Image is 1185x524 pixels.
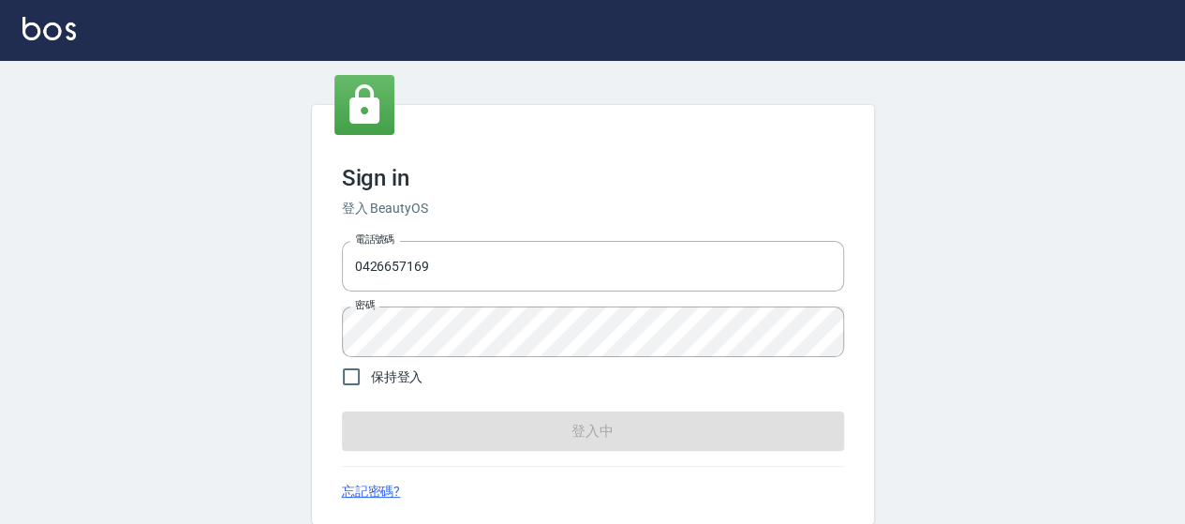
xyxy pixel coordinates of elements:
img: Logo [22,17,76,40]
label: 密碼 [355,298,375,312]
span: 保持登入 [371,367,423,387]
h3: Sign in [342,165,844,191]
a: 忘記密碼? [342,482,401,502]
label: 電話號碼 [355,232,394,247]
h6: 登入 BeautyOS [342,199,844,218]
